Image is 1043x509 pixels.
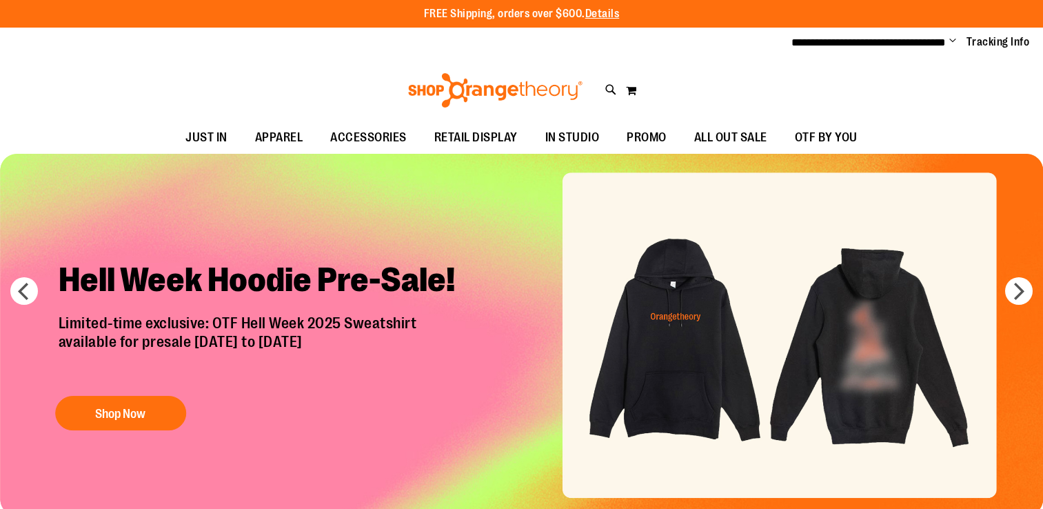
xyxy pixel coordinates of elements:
span: ACCESSORIES [330,122,407,153]
img: Shop Orangetheory [406,73,585,108]
span: RETAIL DISPLAY [434,122,518,153]
a: Tracking Info [966,34,1030,50]
span: PROMO [627,122,667,153]
span: APPAREL [255,122,303,153]
span: ALL OUT SALE [694,122,767,153]
span: JUST IN [185,122,227,153]
p: Limited-time exclusive: OTF Hell Week 2025 Sweatshirt available for presale [DATE] to [DATE] [48,315,479,383]
span: OTF BY YOU [795,122,858,153]
button: prev [10,277,38,305]
h2: Hell Week Hoodie Pre-Sale! [48,250,479,315]
span: IN STUDIO [545,122,600,153]
p: FREE Shipping, orders over $600. [424,6,620,22]
button: Account menu [949,35,956,49]
button: Shop Now [55,396,186,430]
button: next [1005,277,1033,305]
a: Details [585,8,620,20]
